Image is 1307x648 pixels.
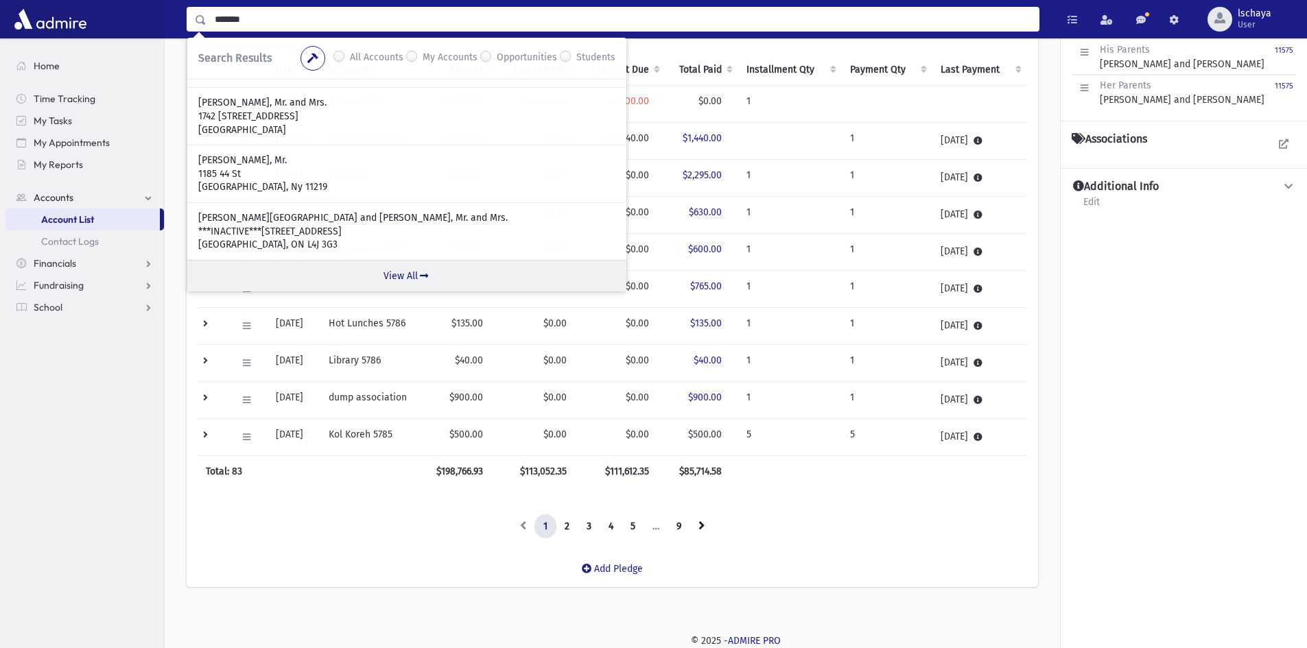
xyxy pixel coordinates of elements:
td: 1 [738,344,843,381]
span: $0.00 [626,355,649,366]
input: Search [207,7,1039,32]
td: $135.00 [423,307,499,344]
td: 1 [842,270,932,307]
td: $900.00 [423,381,499,418]
p: [GEOGRAPHIC_DATA] [198,123,615,137]
td: [DATE] [932,270,1027,307]
span: $2,295.00 [683,169,722,181]
span: His Parents [1100,44,1150,56]
td: [DATE] [932,122,1027,159]
span: Contact Logs [41,235,99,248]
p: 1742 [STREET_ADDRESS] [198,110,615,123]
a: Fundraising [5,274,164,296]
td: 1 [842,122,932,159]
td: 1 [738,85,843,122]
p: [GEOGRAPHIC_DATA], ON L4J 3G3 [198,238,615,252]
p: 1185 44 St [198,167,615,181]
span: $0.00 [626,169,649,181]
span: $0.00 [698,95,722,107]
span: Account List [41,213,94,226]
span: $1,440.00 [683,132,722,144]
span: $0.00 [543,429,567,440]
p: [PERSON_NAME], Mr. and Mrs. [198,96,615,110]
td: 1 [738,307,843,344]
label: My Accounts [423,50,478,67]
td: Library 5786 [320,344,422,381]
td: [DATE] [268,381,320,418]
a: My Tasks [5,110,164,132]
span: $41,100.00 [607,95,649,107]
th: Payment Qty: activate to sort column ascending [842,54,932,86]
span: -$1,440.00 [607,132,649,144]
div: [PERSON_NAME] and [PERSON_NAME] [1100,78,1264,107]
div: © 2025 - [187,634,1285,648]
td: $40.00 [423,344,499,381]
td: 1 [842,307,932,344]
a: Time Tracking [5,88,164,110]
button: Additional Info [1072,180,1296,194]
a: 2 [556,514,578,539]
a: 4 [600,514,622,539]
small: 11575 [1275,46,1293,55]
a: Accounts [5,187,164,208]
span: $600.00 [688,243,722,255]
p: [PERSON_NAME], Mr. [198,154,615,167]
th: Last Payment: activate to sort column ascending [932,54,1027,86]
td: $500.00 [423,418,499,455]
img: AdmirePro [11,5,90,33]
td: [DATE] [932,233,1027,270]
span: $0.00 [626,206,649,218]
td: 1 [738,381,843,418]
td: [DATE] [268,418,320,455]
a: 3 [578,514,600,539]
div: [PERSON_NAME] and [PERSON_NAME] [1100,43,1264,71]
th: Installment Qty: activate to sort column ascending [738,54,843,86]
span: $0.00 [543,317,567,329]
label: Students [576,50,615,67]
a: 11575 [1275,43,1293,71]
th: Total Paid: activate to sort column ascending [666,54,738,86]
span: $0.00 [626,280,649,292]
span: School [34,301,62,313]
a: View All [187,260,626,291]
a: Account List [5,208,160,230]
span: My Tasks [34,115,72,127]
a: 1 [534,514,556,539]
span: $0.00 [543,392,567,403]
td: [DATE] [932,159,1027,196]
span: $500.00 [688,429,722,440]
span: $900.00 [688,392,722,403]
td: 1 [738,196,843,233]
span: $0.00 [543,280,567,292]
th: $198,766.93 [423,455,499,487]
p: [GEOGRAPHIC_DATA], Ny 11219 [198,180,615,194]
th: $111,612.35 [583,455,666,487]
span: User [1238,19,1271,30]
span: Home [34,60,60,72]
td: [DATE] [932,196,1027,233]
a: Financials [5,252,164,274]
a: 9 [668,514,690,539]
th: $113,052.35 [499,455,584,487]
small: 11575 [1275,82,1293,91]
span: Her Parents [1100,80,1151,91]
td: 1 [842,344,932,381]
td: [DATE] [932,418,1027,455]
a: School [5,296,164,318]
p: [PERSON_NAME][GEOGRAPHIC_DATA] and [PERSON_NAME], Mr. and Mrs. [198,211,615,225]
td: [DATE] [932,344,1027,381]
td: 1 [738,270,843,307]
label: Opportunities [497,50,557,67]
span: Fundraising [34,279,84,291]
p: ***INACTIVE***[STREET_ADDRESS] [198,225,615,239]
td: [DATE] [268,344,320,381]
td: 1 [738,159,843,196]
span: $765.00 [690,280,722,292]
td: [DATE] [932,381,1027,418]
h4: Additional Info [1073,180,1159,194]
td: Hot Lunches 5786 [320,307,422,344]
td: 1 [842,233,932,270]
span: Search Results [198,51,272,64]
span: $135.00 [690,317,722,329]
span: $0.00 [626,392,649,403]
